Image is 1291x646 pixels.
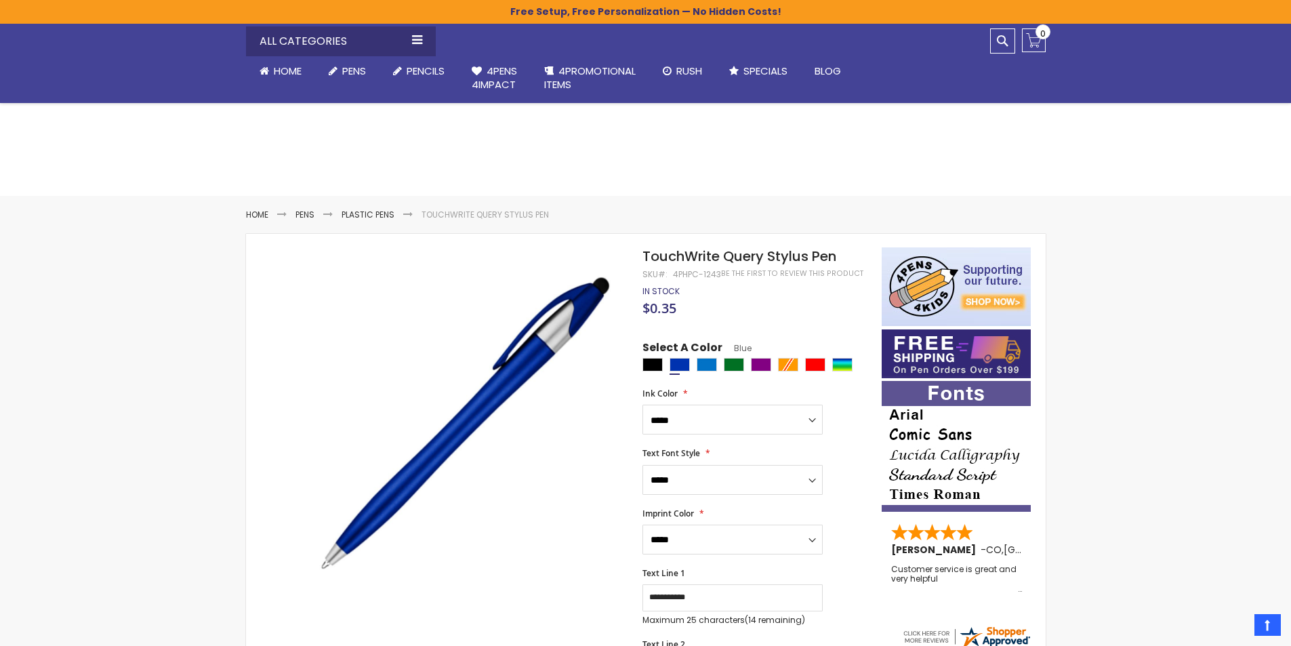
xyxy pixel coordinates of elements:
[751,358,771,371] div: Purple
[882,381,1031,512] img: font-personalization-examples
[743,64,787,78] span: Specials
[642,388,678,399] span: Ink Color
[246,26,436,56] div: All Categories
[342,209,394,220] a: Plastic Pens
[295,209,314,220] a: Pens
[531,56,649,100] a: 4PROMOTIONALITEMS
[315,56,380,86] a: Pens
[642,268,668,280] strong: SKU
[274,64,302,78] span: Home
[891,565,1023,594] div: Customer service is great and very helpful
[815,64,841,78] span: Blog
[882,329,1031,378] img: Free shipping on orders over $199
[1022,28,1046,52] a: 0
[722,342,752,354] span: Blue
[642,340,722,359] span: Select A Color
[458,56,531,100] a: 4Pens4impact
[642,615,823,626] p: Maximum 25 characters
[642,567,685,579] span: Text Line 1
[882,247,1031,326] img: 4pens 4 kids
[642,247,836,266] span: TouchWrite Query Stylus Pen
[407,64,445,78] span: Pencils
[676,64,702,78] span: Rush
[805,358,825,371] div: Red
[544,64,636,92] span: 4PROMOTIONAL ITEMS
[801,56,855,86] a: Blog
[724,358,744,371] div: Green
[981,543,1103,557] span: - ,
[1040,27,1046,40] span: 0
[642,358,663,371] div: Black
[832,358,853,371] div: Assorted
[891,543,981,557] span: [PERSON_NAME]
[642,299,676,317] span: $0.35
[315,267,625,577] img: touchwrite-query-stylus-pen-blue_1.jpg
[472,64,517,92] span: 4Pens 4impact
[246,56,315,86] a: Home
[422,209,549,220] li: TouchWrite Query Stylus Pen
[342,64,366,78] span: Pens
[716,56,801,86] a: Specials
[642,447,700,459] span: Text Font Style
[642,285,680,297] span: In stock
[642,508,694,519] span: Imprint Color
[670,358,690,371] div: Blue
[380,56,458,86] a: Pencils
[246,209,268,220] a: Home
[697,358,717,371] div: Blue Light
[721,268,863,279] a: Be the first to review this product
[649,56,716,86] a: Rush
[745,614,805,626] span: (14 remaining)
[673,269,721,280] div: 4PHPC-1243
[642,286,680,297] div: Availability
